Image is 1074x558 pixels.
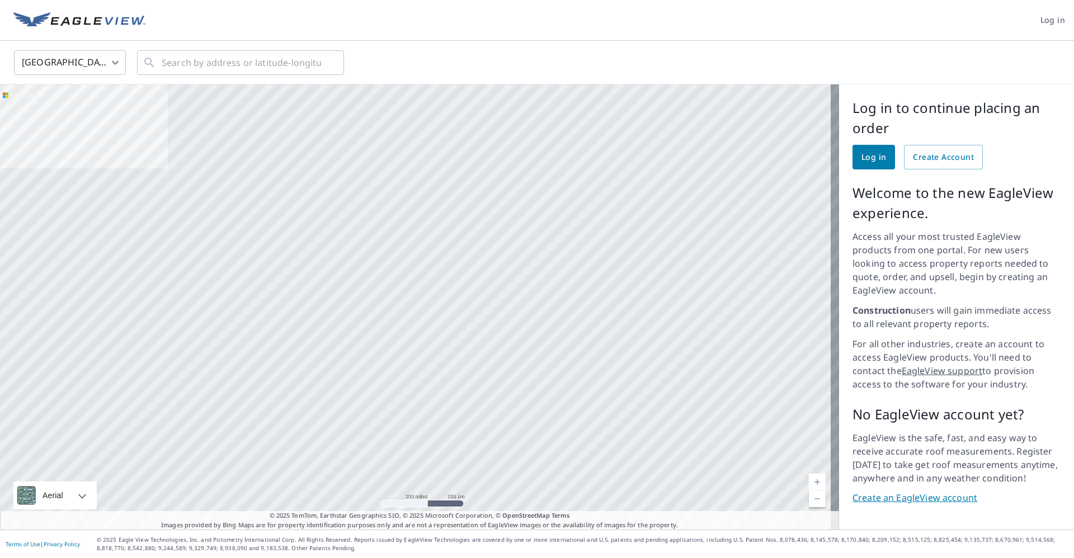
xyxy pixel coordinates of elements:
[44,540,80,548] a: Privacy Policy
[6,540,40,548] a: Terms of Use
[809,490,826,507] a: Current Level 5, Zoom Out
[14,47,126,78] div: [GEOGRAPHIC_DATA]
[852,491,1061,504] a: Create an EagleView account
[162,47,321,78] input: Search by address or latitude-longitude
[852,304,911,316] strong: Construction
[852,183,1061,223] p: Welcome to the new EagleView experience.
[1040,13,1065,27] span: Log in
[904,145,983,169] a: Create Account
[852,404,1061,424] p: No EagleView account yet?
[902,365,983,377] a: EagleView support
[852,304,1061,330] p: users will gain immediate access to all relevant property reports.
[13,12,145,29] img: EV Logo
[39,481,67,509] div: Aerial
[502,511,549,519] a: OpenStreetMap
[270,511,570,521] span: © 2025 TomTom, Earthstar Geographics SIO, © 2025 Microsoft Corporation, ©
[852,98,1061,138] p: Log in to continue placing an order
[6,541,80,547] p: |
[852,337,1061,391] p: For all other industries, create an account to access EagleView products. You'll need to contact ...
[852,230,1061,297] p: Access all your most trusted EagleView products from one portal. For new users looking to access ...
[552,511,570,519] a: Terms
[97,536,1068,552] p: © 2025 Eagle View Technologies, Inc. and Pictometry International Corp. All Rights Reserved. Repo...
[913,150,974,164] span: Create Account
[861,150,886,164] span: Log in
[13,481,97,509] div: Aerial
[809,474,826,490] a: Current Level 5, Zoom In
[852,431,1061,485] p: EagleView is the safe, fast, and easy way to receive accurate roof measurements. Register [DATE] ...
[852,145,895,169] a: Log in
